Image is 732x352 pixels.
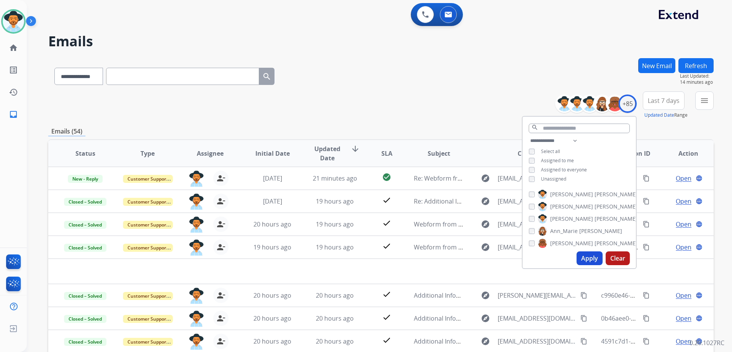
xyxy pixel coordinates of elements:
span: Assignee [197,149,224,158]
span: Additional Information Needed [414,337,503,345]
mat-icon: explore [481,314,490,323]
mat-icon: content_copy [643,292,650,299]
mat-icon: language [696,292,703,299]
span: [PERSON_NAME] [550,203,593,210]
mat-icon: content_copy [580,292,587,299]
span: Open [676,337,691,346]
span: 20 hours ago [316,314,354,323]
mat-icon: content_copy [643,338,650,345]
span: Closed – Solved [64,221,106,229]
span: [EMAIL_ADDRESS][DOMAIN_NAME] [498,314,576,323]
span: Status [75,149,95,158]
button: Last 7 days [643,91,685,110]
mat-icon: content_copy [643,244,650,251]
mat-icon: language [696,175,703,182]
span: Initial Date [255,149,290,158]
button: Clear [606,251,630,265]
span: Closed – Solved [64,198,106,206]
span: 4591c7d1-c149-4003-8e62-aac9fbb3b8de [601,337,718,345]
span: Re: Webform from [EMAIL_ADDRESS][DOMAIN_NAME] on [DATE] [414,174,598,183]
span: Subject [428,149,450,158]
span: Open [676,197,691,206]
mat-icon: menu [700,96,709,105]
mat-icon: content_copy [643,198,650,205]
span: [EMAIL_ADDRESS][DOMAIN_NAME] [498,174,576,183]
div: +85 [618,95,637,113]
img: avatar [3,11,24,32]
mat-icon: person_remove [216,197,225,206]
span: [EMAIL_ADDRESS][DOMAIN_NAME] [498,197,576,206]
button: New Email [638,58,675,73]
span: Open [676,220,691,229]
span: 19 hours ago [253,243,291,251]
mat-icon: explore [481,220,490,229]
span: Ann_Marie [550,227,578,235]
mat-icon: content_copy [580,315,587,322]
span: Webform from [EMAIL_ADDRESS][DOMAIN_NAME] on [DATE] [414,243,587,251]
span: Updated Date [310,144,345,163]
mat-icon: check_circle [382,173,391,182]
button: Apply [577,251,603,265]
span: Webform from [EMAIL_ADDRESS][DOMAIN_NAME] on [DATE] [414,220,587,228]
span: [PERSON_NAME] [550,191,593,198]
mat-icon: explore [481,291,490,300]
span: Assigned to everyone [541,166,587,173]
span: 20 hours ago [316,291,354,300]
img: agent-avatar [189,311,204,327]
mat-icon: content_copy [643,175,650,182]
span: Last 7 days [648,99,680,102]
span: [PERSON_NAME] [550,215,593,223]
mat-icon: history [9,88,18,97]
mat-icon: language [696,198,703,205]
span: Customer Support [123,221,173,229]
mat-icon: check [382,218,391,228]
span: New - Reply [68,175,103,183]
mat-icon: content_copy [580,338,587,345]
span: Additional Information Needed [414,314,503,323]
span: 20 hours ago [253,291,291,300]
mat-icon: check [382,241,391,251]
span: 19 hours ago [316,243,354,251]
span: SLA [381,149,392,158]
span: Customer [518,149,547,158]
span: Range [644,112,688,118]
mat-icon: content_copy [643,315,650,322]
span: [PERSON_NAME] [550,240,593,247]
p: 0.20.1027RC [690,338,724,347]
mat-icon: check [382,196,391,205]
span: [PERSON_NAME] [579,227,622,235]
span: Closed – Solved [64,315,106,323]
span: 20 hours ago [316,337,354,345]
span: Closed – Solved [64,244,106,252]
mat-icon: arrow_downward [351,144,360,153]
mat-icon: person_remove [216,291,225,300]
span: [PERSON_NAME] [595,203,637,210]
mat-icon: language [696,244,703,251]
img: agent-avatar [189,194,204,210]
mat-icon: search [262,72,271,81]
span: 20 hours ago [253,337,291,345]
button: Updated Date [644,112,674,118]
mat-icon: person_remove [216,220,225,229]
span: c9960e46-d662-4302-8ebe-15bb4154c542 [601,291,720,300]
span: [EMAIL_ADDRESS][DOMAIN_NAME] [498,220,576,229]
span: [PERSON_NAME][EMAIL_ADDRESS][DOMAIN_NAME] [498,291,576,300]
button: Refresh [678,58,714,73]
span: 21 minutes ago [313,174,357,183]
h2: Emails [48,34,714,49]
span: [DATE] [263,174,282,183]
span: Select all [541,148,560,155]
mat-icon: check [382,336,391,345]
mat-icon: person_remove [216,174,225,183]
mat-icon: explore [481,197,490,206]
span: Closed – Solved [64,292,106,300]
span: [EMAIL_ADDRESS][DOMAIN_NAME] [498,337,576,346]
span: [PERSON_NAME] [595,240,637,247]
span: Open [676,291,691,300]
th: Action [651,140,714,167]
mat-icon: language [696,315,703,322]
span: Open [676,243,691,252]
p: Emails (54) [48,127,85,136]
mat-icon: inbox [9,110,18,119]
span: [EMAIL_ADDRESS][DOMAIN_NAME] [498,243,576,252]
